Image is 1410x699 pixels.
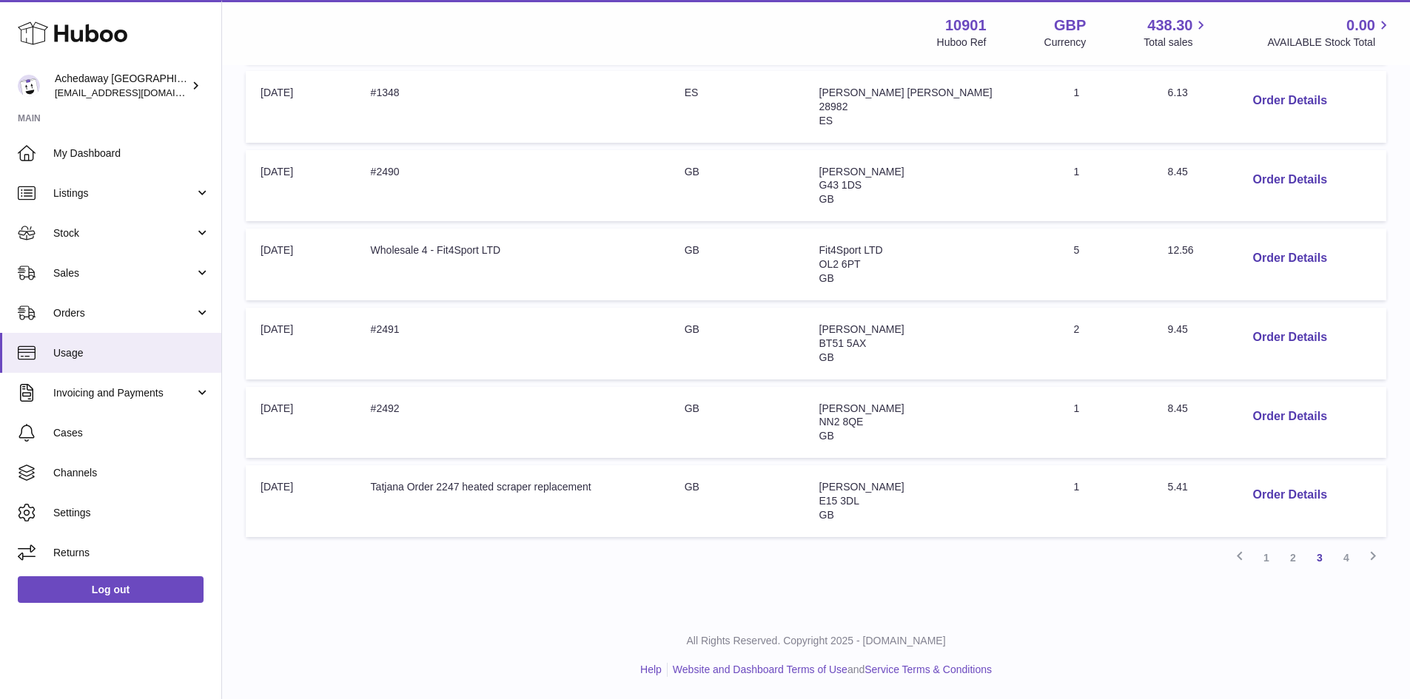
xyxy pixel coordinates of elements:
span: Sales [53,266,195,280]
td: 5 [1058,229,1152,300]
span: 5.41 [1168,481,1188,493]
td: #2491 [356,308,670,379]
td: 1 [1058,150,1152,222]
span: ES [819,115,833,126]
span: Total sales [1144,36,1209,50]
a: 4 [1333,544,1360,571]
span: 9.45 [1168,323,1188,335]
div: Huboo Ref [937,36,987,50]
td: Wholesale 4 - Fit4Sport LTD [356,229,670,300]
span: [PERSON_NAME] [819,166,904,178]
td: #2490 [356,150,670,222]
span: 12.56 [1168,244,1194,256]
button: Order Details [1241,165,1339,195]
span: Listings [53,186,195,200]
strong: 10901 [945,16,987,36]
button: Order Details [1241,86,1339,116]
span: 0.00 [1346,16,1375,36]
span: OL2 6PT [819,258,861,270]
span: GB [819,430,834,442]
span: Cases [53,426,210,440]
button: Order Details [1241,402,1339,432]
td: [DATE] [246,465,356,537]
td: 1 [1058,465,1152,537]
img: admin@newpb.co.uk [18,75,40,97]
span: GB [819,193,834,205]
td: 1 [1058,387,1152,459]
span: G43 1DS [819,179,862,191]
td: GB [670,150,805,222]
td: [DATE] [246,150,356,222]
span: Returns [53,546,210,560]
span: 8.45 [1168,402,1188,414]
a: 0.00 AVAILABLE Stock Total [1267,16,1392,50]
td: GB [670,229,805,300]
span: Usage [53,346,210,360]
td: [DATE] [246,387,356,459]
span: GB [819,509,834,521]
a: Website and Dashboard Terms of Use [673,663,847,675]
span: [PERSON_NAME] [819,323,904,335]
td: ES [670,71,805,143]
span: My Dashboard [53,146,210,161]
div: Currency [1044,36,1087,50]
span: [PERSON_NAME] [PERSON_NAME] [819,87,993,98]
span: GB [819,272,834,284]
p: All Rights Reserved. Copyright 2025 - [DOMAIN_NAME] [234,634,1398,648]
a: 438.30 Total sales [1144,16,1209,50]
a: 1 [1253,544,1280,571]
span: Settings [53,506,210,520]
button: Order Details [1241,243,1339,274]
li: and [668,663,992,677]
span: E15 3DL [819,495,859,507]
span: [PERSON_NAME] [819,402,904,414]
a: 2 [1280,544,1306,571]
span: NN2 8QE [819,416,864,428]
a: Log out [18,576,204,603]
span: 8.45 [1168,166,1188,178]
span: 438.30 [1147,16,1192,36]
a: 3 [1306,544,1333,571]
span: Channels [53,466,210,480]
span: Invoicing and Payments [53,386,195,400]
span: [EMAIL_ADDRESS][DOMAIN_NAME] [55,87,218,98]
td: 1 [1058,71,1152,143]
button: Order Details [1241,323,1339,353]
td: GB [670,308,805,379]
strong: GBP [1054,16,1086,36]
span: 6.13 [1168,87,1188,98]
a: Service Terms & Conditions [865,663,992,675]
span: BT51 5AX [819,337,867,349]
div: Achedaway [GEOGRAPHIC_DATA] [55,72,188,100]
td: [DATE] [246,229,356,300]
span: Fit4Sport LTD [819,244,883,256]
td: Tatjana Order 2247 heated scraper replacement [356,465,670,537]
span: Orders [53,306,195,320]
span: 28982 [819,101,848,112]
td: GB [670,465,805,537]
td: #1348 [356,71,670,143]
span: GB [819,351,834,363]
td: 2 [1058,308,1152,379]
span: [PERSON_NAME] [819,481,904,493]
span: AVAILABLE Stock Total [1267,36,1392,50]
a: Help [640,663,662,675]
td: [DATE] [246,71,356,143]
span: Stock [53,226,195,240]
td: [DATE] [246,308,356,379]
button: Order Details [1241,480,1339,510]
td: GB [670,387,805,459]
td: #2492 [356,387,670,459]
